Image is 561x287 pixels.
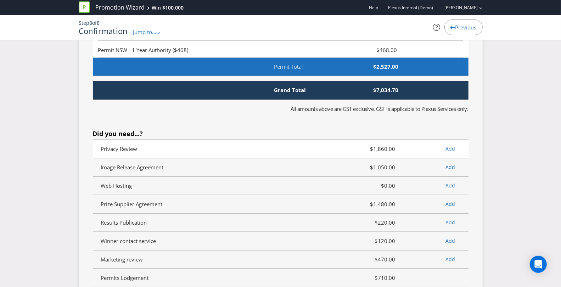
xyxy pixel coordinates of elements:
span: Results Publication [101,219,147,226]
h4: Did you need...? [93,130,469,137]
span: $1,480.00 [341,200,400,208]
span: Step [79,19,89,26]
span: Plexus Internal (Demo) [388,5,433,11]
span: Winner contact service [101,237,156,244]
span: $220.00 [341,218,400,227]
span: All amounts above are GST exclusive. GST is applicable to Plexus Services only. [291,105,469,112]
a: Add [445,219,455,226]
span: 8 [89,19,92,26]
a: Add [445,145,455,152]
a: Add [445,182,455,189]
span: Image Release Agreement [101,164,163,171]
span: Web Hosting [101,182,132,189]
span: Permits Lodgement [101,274,148,281]
a: Add [445,164,455,170]
a: Help [369,5,378,11]
span: Privacy Review [101,145,137,152]
div: Open Intercom Messenger [530,256,547,273]
span: $1,050.00 [341,163,400,171]
a: Add [445,201,455,207]
span: 8 [97,19,100,26]
span: $7,034.70 [323,86,404,94]
span: Grand Total [269,86,322,94]
span: $470.00 [341,255,400,264]
a: Promotion Wizard [95,4,145,12]
a: [PERSON_NAME] [438,5,478,11]
span: of [92,19,97,26]
span: Prize Supplier Agreement [101,201,162,208]
a: Add [445,256,455,263]
span: $2,527.00 [323,63,404,71]
span: Permit NSW - 1 Year Authority ($468) [98,46,189,54]
h1: Confirmation [79,27,128,35]
span: $0.00 [341,181,400,190]
span: Permit Total [269,63,322,71]
a: Add [445,237,455,244]
span: Marketing review [101,256,143,263]
span: $710.00 [341,274,400,282]
span: $468.00 [341,46,402,54]
div: Win $100,000 [152,4,184,11]
span: $1,860.00 [341,145,400,153]
span: Previous [455,24,477,31]
span: Jump to... [133,28,156,35]
span: $120.00 [341,237,400,245]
